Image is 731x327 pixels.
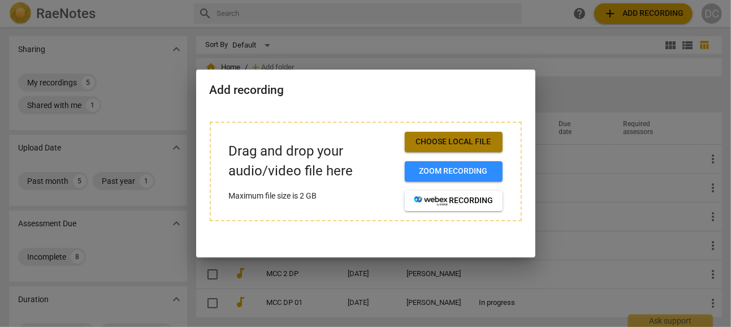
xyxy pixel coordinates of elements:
p: Drag and drop your audio/video file here [229,141,396,181]
span: recording [414,195,494,206]
span: Choose local file [414,136,494,148]
button: recording [405,191,503,211]
span: Zoom recording [414,166,494,177]
h2: Add recording [210,83,522,97]
button: Choose local file [405,132,503,152]
button: Zoom recording [405,161,503,182]
p: Maximum file size is 2 GB [229,190,396,202]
